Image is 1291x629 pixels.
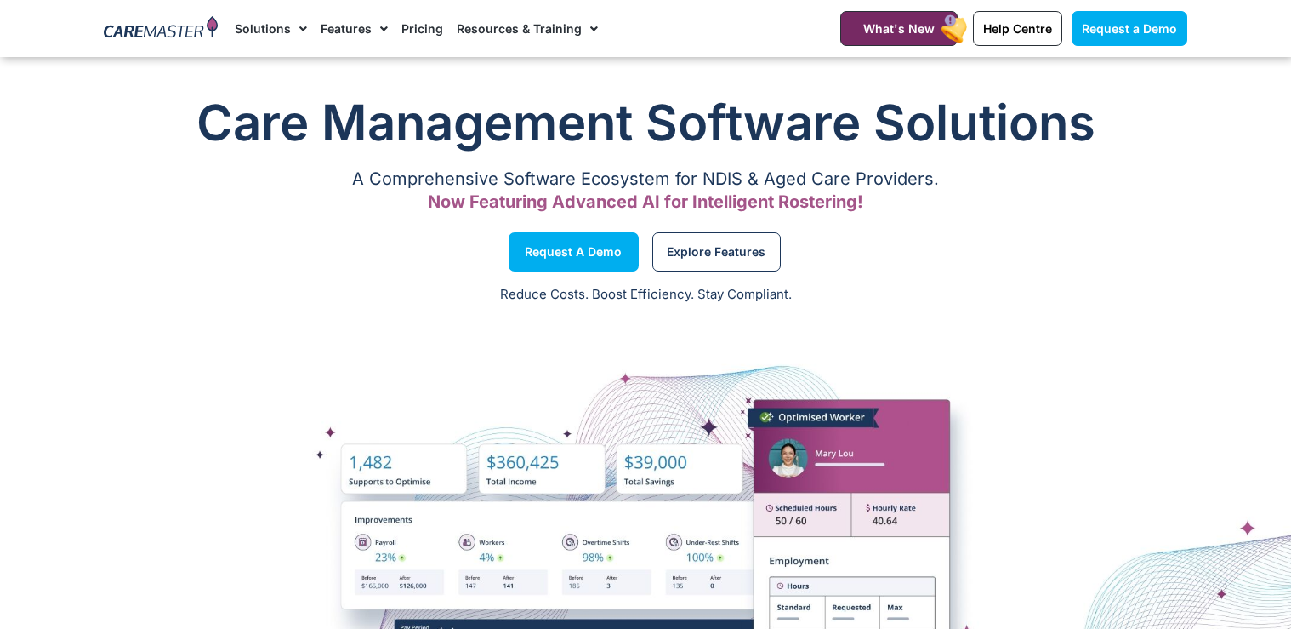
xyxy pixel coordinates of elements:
p: A Comprehensive Software Ecosystem for NDIS & Aged Care Providers. [104,174,1187,185]
p: Reduce Costs. Boost Efficiency. Stay Compliant. [10,285,1281,305]
span: Help Centre [983,21,1052,36]
a: Request a Demo [1072,11,1187,46]
img: CareMaster Logo [104,16,219,42]
a: Request a Demo [509,232,639,272]
span: Now Featuring Advanced AI for Intelligent Rostering! [428,192,863,212]
a: Explore Features [652,232,781,272]
span: Explore Features [667,248,765,256]
span: Request a Demo [525,248,622,256]
span: Request a Demo [1082,21,1177,36]
a: What's New [840,11,958,46]
span: What's New [863,21,935,36]
a: Help Centre [973,11,1062,46]
h1: Care Management Software Solutions [104,89,1187,157]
